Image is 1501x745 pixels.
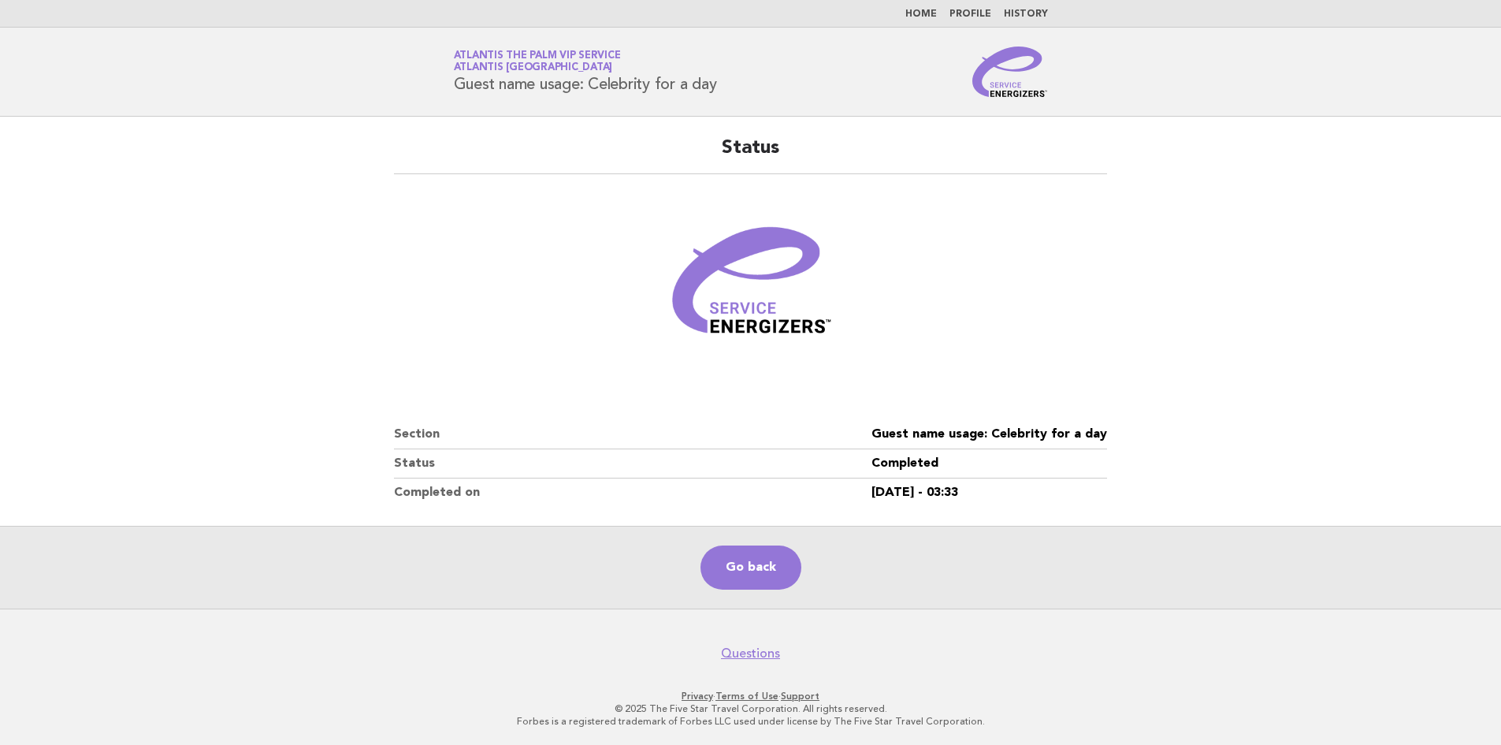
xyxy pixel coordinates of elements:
p: Forbes is a registered trademark of Forbes LLC used under license by The Five Star Travel Corpora... [269,715,1233,728]
dd: [DATE] - 03:33 [871,479,1107,507]
img: Verified [656,193,845,382]
h1: Guest name usage: Celebrity for a day [454,51,717,92]
a: Atlantis The Palm VIP ServiceAtlantis [GEOGRAPHIC_DATA] [454,50,621,73]
img: Service Energizers [972,47,1048,97]
a: Support [781,691,819,702]
a: Questions [721,646,780,661]
p: · · [269,690,1233,702]
dd: Completed [871,449,1107,479]
a: Profile [949,9,991,19]
dt: Status [394,449,871,479]
a: Go back [700,546,801,590]
dd: Guest name usage: Celebrity for a day [871,420,1107,449]
a: Home [905,9,937,19]
span: Atlantis [GEOGRAPHIC_DATA] [454,63,613,73]
p: © 2025 The Five Star Travel Corporation. All rights reserved. [269,702,1233,715]
dt: Completed on [394,479,871,507]
dt: Section [394,420,871,449]
h2: Status [394,136,1107,174]
a: Terms of Use [715,691,778,702]
a: History [1004,9,1048,19]
a: Privacy [682,691,713,702]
